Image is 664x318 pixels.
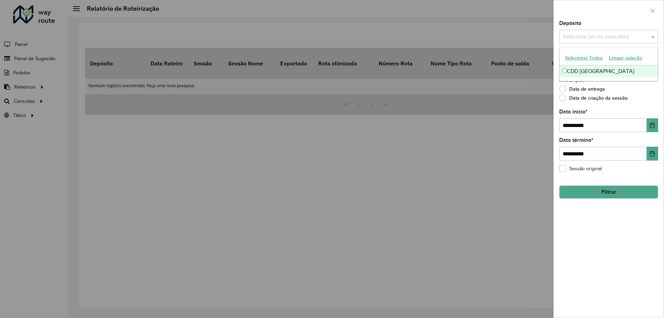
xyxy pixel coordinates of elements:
label: Sessão original [559,165,602,172]
label: Depósito [559,19,581,27]
button: Filtrar [559,185,658,199]
div: CDD [GEOGRAPHIC_DATA] [560,65,658,77]
button: Choose Date [647,118,658,132]
button: Selecionar Todos [562,53,606,63]
ng-dropdown-panel: Options list [559,47,658,81]
label: Data de criação da sessão [559,94,628,101]
label: Data início [559,108,588,116]
button: Limpar seleção [606,53,645,63]
label: Data de entrega [559,85,605,92]
label: Data término [559,136,593,144]
button: Choose Date [647,147,658,161]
